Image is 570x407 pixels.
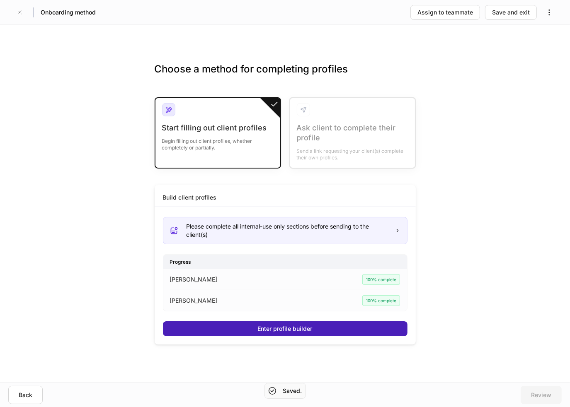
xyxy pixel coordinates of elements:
[362,274,400,285] div: 100% complete
[170,296,218,305] p: [PERSON_NAME]
[162,133,274,151] div: Begin filling out client profiles, whether completely or partially.
[521,386,562,404] button: Review
[492,8,530,17] div: Save and exit
[362,295,400,306] div: 100% complete
[283,387,302,395] h5: Saved.
[187,222,388,239] div: Please complete all internal-use only sections before sending to the client(s)
[485,5,537,20] button: Save and exit
[163,321,407,336] button: Enter profile builder
[19,391,32,399] div: Back
[417,8,473,17] div: Assign to teammate
[41,8,96,17] h5: Onboarding method
[162,123,274,133] div: Start filling out client profiles
[531,391,551,399] div: Review
[258,325,313,333] div: Enter profile builder
[163,255,407,269] div: Progress
[163,193,217,202] div: Build client profiles
[170,275,218,284] p: [PERSON_NAME]
[8,386,43,404] button: Back
[410,5,480,20] button: Assign to teammate
[155,63,416,89] h3: Choose a method for completing profiles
